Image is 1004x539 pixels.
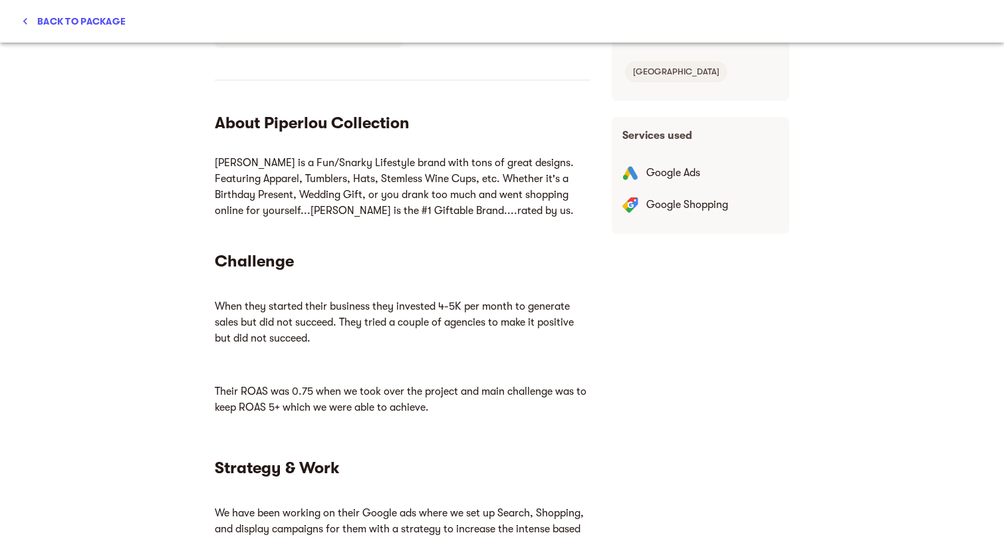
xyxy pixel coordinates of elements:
p: Google Ads [646,165,779,181]
h5: About Piperlou Collection [215,112,590,134]
h5: Strategy & Work [215,457,590,479]
button: Back to package [16,9,131,33]
p: [PERSON_NAME] is a Fun/Snarky Lifestyle brand with tons of great designs. Featuring Apparel, Tumb... [215,155,590,219]
h5: Challenge [215,251,590,272]
iframe: mayple-rich-text-viewer [215,293,590,421]
p: Google Shopping [646,197,779,213]
span: [GEOGRAPHIC_DATA] [625,64,727,80]
span: Back to package [21,13,126,29]
p: Services used [622,128,779,144]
